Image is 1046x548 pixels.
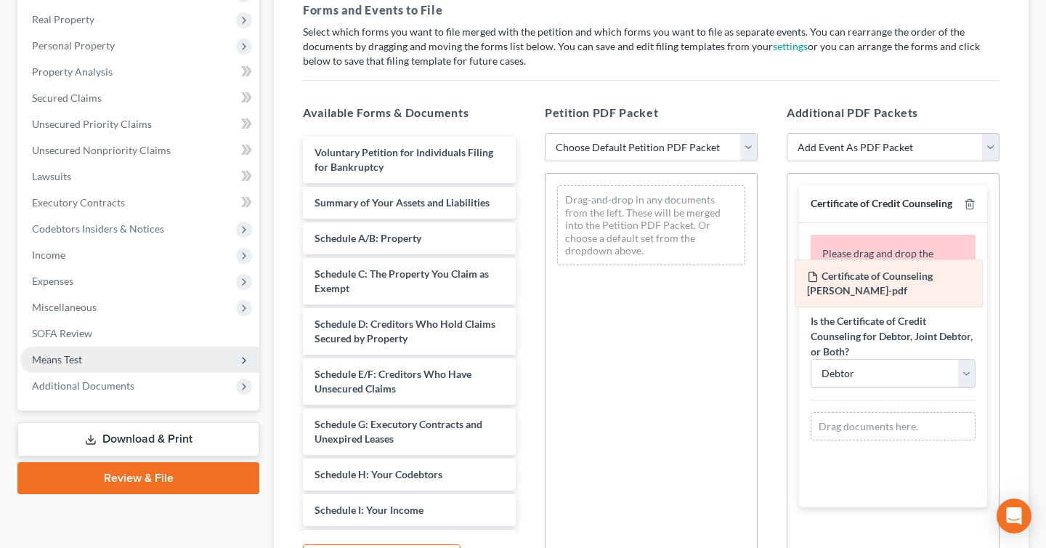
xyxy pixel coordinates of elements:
span: Unsecured Nonpriority Claims [32,144,171,156]
a: Property Analysis [20,59,259,85]
span: Additional Documents [32,379,134,392]
a: Lawsuits [20,164,259,190]
span: SOFA Review [32,327,92,339]
a: Unsecured Nonpriority Claims [20,137,259,164]
h5: Forms and Events to File [303,1,1000,19]
a: settings [773,40,808,52]
span: Schedule C: The Property You Claim as Exempt [315,267,489,294]
div: Open Intercom Messenger [997,499,1031,533]
span: Summary of Your Assets and Liabilities [315,196,490,209]
span: Codebtors Insiders & Notices [32,222,164,235]
span: Schedule H: Your Codebtors [315,468,442,480]
label: Is the Certificate of Credit Counseling for Debtor, Joint Debtor, or Both? [811,313,976,359]
span: Expenses [32,275,73,287]
span: Executory Contracts [32,196,125,209]
span: Please drag and drop the document to be filed for this event. [822,247,949,289]
span: Schedule D: Creditors Who Hold Claims Secured by Property [315,318,495,344]
span: Real Property [32,13,94,25]
span: Unsecured Priority Claims [32,118,152,130]
a: Download & Print [17,422,259,456]
span: Schedule E/F: Creditors Who Have Unsecured Claims [315,368,471,395]
span: Lawsuits [32,170,71,182]
span: Secured Claims [32,92,102,104]
div: Drag-and-drop in any documents from the left. These will be merged into the Petition PDF Packet. ... [557,185,745,265]
p: Select which forms you want to file merged with the petition and which forms you want to file as ... [303,25,1000,68]
h5: Available Forms & Documents [303,104,516,121]
div: Drag documents here. [811,412,976,441]
span: Miscellaneous [32,301,97,313]
a: Secured Claims [20,85,259,111]
a: Review & File [17,462,259,494]
span: Income [32,249,65,261]
span: Personal Property [32,39,115,52]
span: Voluntary Petition for Individuals Filing for Bankruptcy [315,146,493,173]
span: Certificate of Counseling [PERSON_NAME]-pdf [807,270,933,297]
span: Means Test [32,353,82,366]
span: Schedule A/B: Property [315,232,421,244]
h5: Additional PDF Packets [787,104,1000,121]
a: SOFA Review [20,321,259,347]
span: Property Analysis [32,65,113,78]
span: Petition PDF Packet [545,105,658,119]
span: Schedule G: Executory Contracts and Unexpired Leases [315,418,482,445]
span: Certificate of Credit Counseling [811,197,952,209]
a: Executory Contracts [20,190,259,216]
span: Schedule I: Your Income [315,504,423,516]
a: Unsecured Priority Claims [20,111,259,137]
